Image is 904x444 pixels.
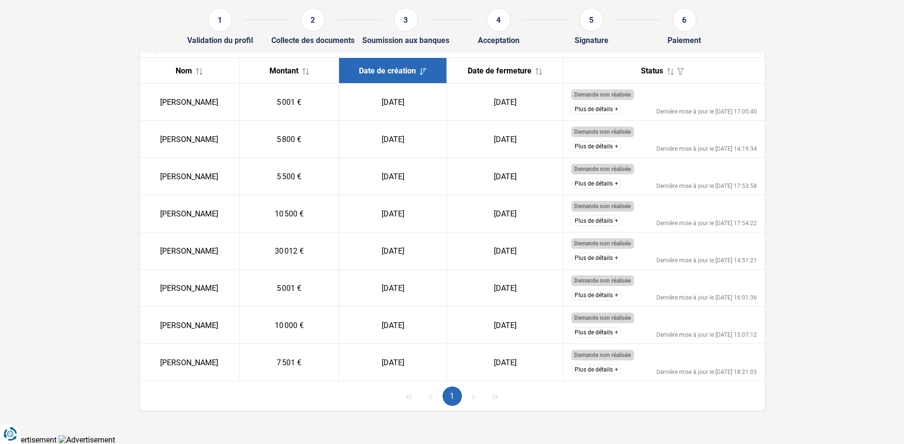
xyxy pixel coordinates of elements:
td: [DATE] [447,121,563,158]
button: Previous Page [421,387,440,406]
td: [PERSON_NAME] [140,121,239,158]
td: [DATE] [339,84,447,121]
div: 2 [301,8,325,32]
td: [PERSON_NAME] [140,158,239,195]
td: [DATE] [339,344,447,381]
span: Demande non réalisée [574,277,631,284]
td: [PERSON_NAME] [140,195,239,232]
td: [PERSON_NAME] [140,270,239,307]
div: Paiement [667,36,701,45]
span: Demande non réalisée [574,240,631,247]
td: 7 501 € [239,344,339,381]
div: Acceptation [478,36,519,45]
td: [DATE] [339,232,447,270]
td: 10 500 € [239,195,339,232]
span: Status [641,66,663,75]
span: Nom [176,66,192,75]
div: Dernière mise à jour le [DATE] 14:51:21 [656,258,757,263]
button: Plus de détails [571,178,622,189]
button: Plus de détails [571,141,622,152]
div: Dernière mise à jour le [DATE] 17:53:58 [656,183,757,189]
td: [PERSON_NAME] [140,232,239,270]
button: Plus de détails [571,253,622,263]
td: [PERSON_NAME] [140,307,239,344]
div: Soumission aux banques [362,36,449,45]
td: [DATE] [447,195,563,232]
span: Demande non réalisée [574,203,631,210]
td: 5 500 € [239,158,339,195]
div: 1 [208,8,232,32]
div: Collecte des documents [271,36,355,45]
button: Page 1 [443,387,462,406]
div: 4 [487,8,511,32]
td: [DATE] [339,307,447,344]
div: 5 [579,8,604,32]
button: Plus de détails [571,215,622,226]
td: [DATE] [447,158,563,195]
span: Demande non réalisée [574,91,631,98]
div: Dernière mise à jour le [DATE] 14:19:34 [656,146,757,152]
div: Validation du profil [187,36,253,45]
td: [DATE] [339,195,447,232]
span: Montant [269,66,298,75]
td: 10 000 € [239,307,339,344]
button: Plus de détails [571,364,622,375]
button: First Page [399,387,418,406]
div: Dernière mise à jour le [DATE] 15:07:12 [656,332,757,338]
span: Demande non réalisée [574,352,631,358]
td: 5 001 € [239,270,339,307]
td: 5 001 € [239,84,339,121]
td: [DATE] [447,232,563,270]
button: Plus de détails [571,327,622,338]
div: Dernière mise à jour le [DATE] 18:21:05 [656,369,757,375]
span: Demande non réalisée [574,166,631,172]
td: [PERSON_NAME] [140,344,239,381]
button: Plus de détails [571,104,622,115]
span: Date de création [359,66,416,75]
td: 5 800 € [239,121,339,158]
div: 6 [672,8,697,32]
div: Signature [575,36,608,45]
td: [DATE] [447,270,563,307]
td: [DATE] [339,121,447,158]
td: [PERSON_NAME] [140,84,239,121]
td: [DATE] [447,84,563,121]
td: 30 012 € [239,232,339,270]
button: Next Page [464,387,483,406]
span: Date de fermeture [468,66,532,75]
button: Last Page [486,387,505,406]
td: [DATE] [447,344,563,381]
td: [DATE] [339,158,447,195]
div: Dernière mise à jour le [DATE] 17:54:22 [656,220,757,226]
td: [DATE] [339,270,447,307]
span: Demande non réalisée [574,129,631,135]
button: Plus de détails [571,290,622,301]
div: Dernière mise à jour le [DATE] 16:01:36 [656,295,757,301]
span: Demande non réalisée [574,315,631,321]
div: Dernière mise à jour le [DATE] 17:05:40 [656,109,757,115]
div: 3 [394,8,418,32]
td: [DATE] [447,307,563,344]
